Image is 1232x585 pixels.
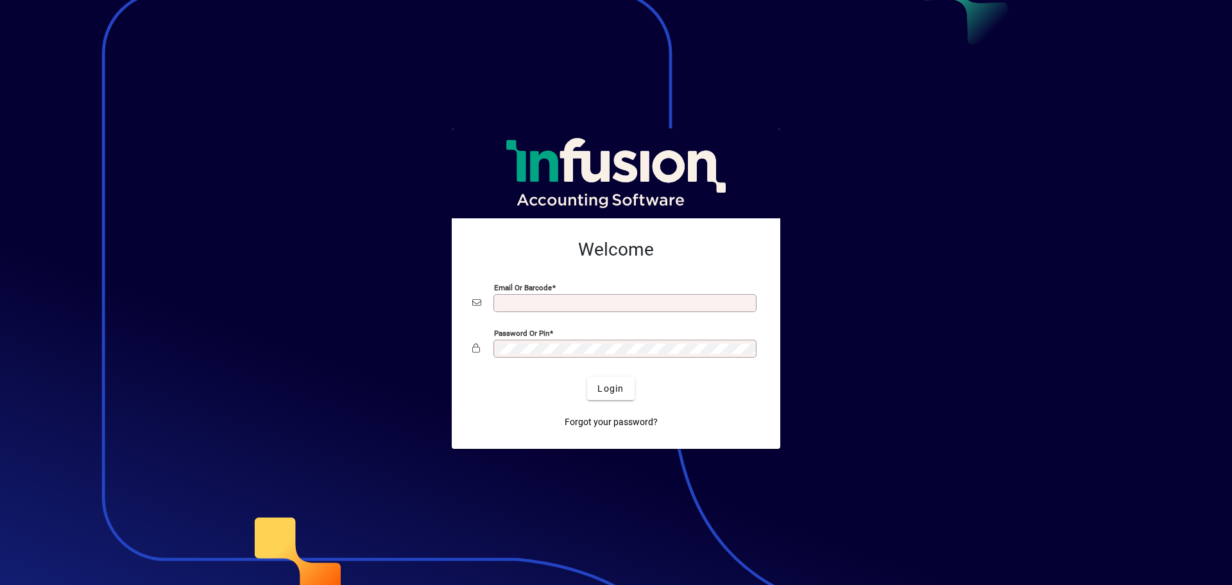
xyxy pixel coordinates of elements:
[494,283,552,292] mat-label: Email or Barcode
[560,410,663,433] a: Forgot your password?
[587,377,634,400] button: Login
[565,415,658,429] span: Forgot your password?
[597,382,624,396] span: Login
[472,239,760,261] h2: Welcome
[494,329,549,338] mat-label: Password or Pin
